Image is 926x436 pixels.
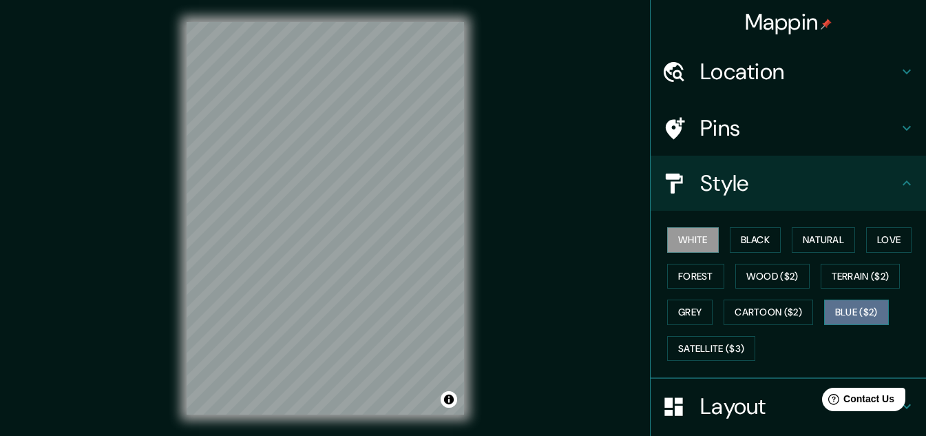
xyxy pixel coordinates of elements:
button: Blue ($2) [824,300,889,325]
h4: Pins [700,114,898,142]
button: Wood ($2) [735,264,810,289]
h4: Layout [700,393,898,420]
button: Toggle attribution [441,391,457,408]
button: Cartoon ($2) [724,300,813,325]
h4: Location [700,58,898,85]
button: Forest [667,264,724,289]
button: Natural [792,227,855,253]
canvas: Map [187,22,464,415]
iframe: Help widget launcher [803,382,911,421]
button: Grey [667,300,713,325]
div: Style [651,156,926,211]
div: Pins [651,101,926,156]
img: pin-icon.png [821,19,832,30]
button: Love [866,227,912,253]
div: Location [651,44,926,99]
h4: Style [700,169,898,197]
div: Layout [651,379,926,434]
button: White [667,227,719,253]
button: Terrain ($2) [821,264,901,289]
button: Black [730,227,781,253]
button: Satellite ($3) [667,336,755,362]
h4: Mappin [745,8,832,36]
